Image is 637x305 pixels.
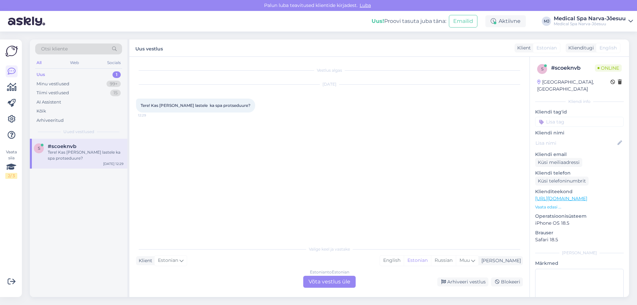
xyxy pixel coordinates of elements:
div: Arhiveeritud [36,117,64,124]
div: Medical Spa Narva-Jõesuu [554,16,626,21]
div: Tiimi vestlused [36,90,69,96]
span: Muu [460,257,470,263]
p: Kliendi tag'id [535,109,624,115]
div: Estonian [404,256,431,266]
div: Klient [515,44,531,51]
p: Kliendi telefon [535,170,624,177]
div: Medical Spa Narva-Jõesuu [554,21,626,27]
p: Kliendi email [535,151,624,158]
div: 1 [112,71,121,78]
p: Kliendi nimi [535,129,624,136]
span: 12:29 [138,113,163,118]
div: [PERSON_NAME] [479,257,521,264]
p: Klienditeekond [535,188,624,195]
p: Safari 18.5 [535,236,624,243]
div: Kõik [36,108,46,114]
div: Proovi tasuta juba täna: [372,17,446,25]
input: Lisa nimi [535,139,616,147]
div: 15 [110,90,121,96]
div: [DATE] 12:29 [103,161,123,166]
button: Emailid [449,15,477,28]
span: s [38,146,40,151]
span: Luba [358,2,373,8]
span: Estonian [158,257,178,264]
div: Võta vestlus üle [303,276,356,288]
div: English [380,256,404,266]
div: Vestlus algas [136,67,523,73]
span: s [541,66,543,71]
p: Brauser [535,229,624,236]
div: Aktiivne [485,15,526,27]
div: Tere! Kas [PERSON_NAME] lastele ka spa protseduure? [48,149,123,161]
div: Klient [136,257,152,264]
div: [DATE] [136,81,523,87]
div: # scoeknvb [551,64,595,72]
div: 99+ [106,81,121,87]
span: Estonian [536,44,557,51]
label: Uus vestlus [135,43,163,52]
b: Uus! [372,18,384,24]
img: Askly Logo [5,45,18,57]
div: Klienditugi [566,44,594,51]
div: Minu vestlused [36,81,69,87]
div: AI Assistent [36,99,61,106]
div: Russian [431,256,456,266]
p: Operatsioonisüsteem [535,213,624,220]
input: Lisa tag [535,117,624,127]
div: Küsi meiliaadressi [535,158,582,167]
div: 2 / 3 [5,173,17,179]
div: Estonian to Estonian [310,269,349,275]
span: #scoeknvb [48,143,76,149]
div: All [35,58,43,67]
div: Socials [106,58,122,67]
div: [GEOGRAPHIC_DATA], [GEOGRAPHIC_DATA] [537,79,610,93]
div: Uus [36,71,45,78]
p: Vaata edasi ... [535,204,624,210]
span: Otsi kliente [41,45,68,52]
div: Valige keel ja vastake [136,246,523,252]
span: Tere! Kas [PERSON_NAME] lastele ka spa protseduure? [141,103,250,108]
span: Uued vestlused [63,129,94,135]
a: [URL][DOMAIN_NAME] [535,195,587,201]
div: Kliendi info [535,99,624,105]
div: [PERSON_NAME] [535,250,624,256]
div: Vaata siia [5,149,17,179]
div: Küsi telefoninumbrit [535,177,589,186]
p: Märkmed [535,260,624,267]
span: Online [595,64,622,72]
p: iPhone OS 18.5 [535,220,624,227]
div: Web [69,58,80,67]
div: MJ [542,17,551,26]
div: Blokeeri [491,277,523,286]
a: Medical Spa Narva-JõesuuMedical Spa Narva-Jõesuu [554,16,633,27]
span: English [600,44,617,51]
div: Arhiveeri vestlus [437,277,488,286]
